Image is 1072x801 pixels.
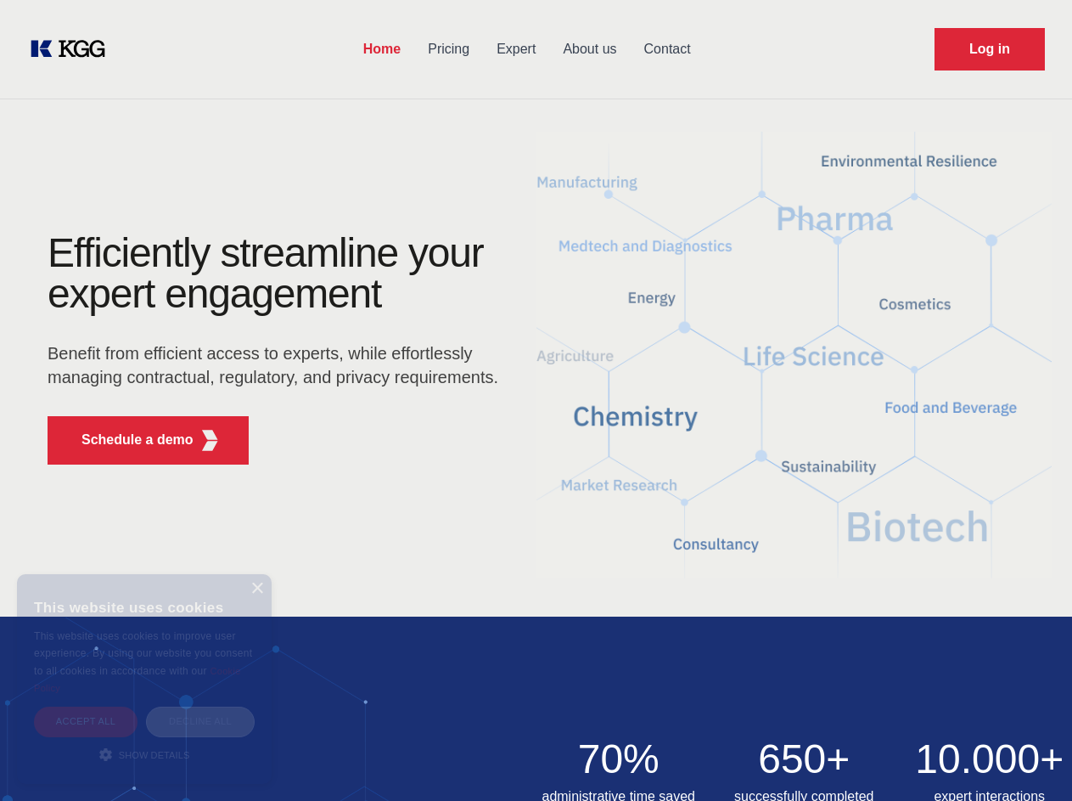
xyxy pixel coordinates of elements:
span: This website uses cookies to improve user experience. By using our website you consent to all coo... [34,630,252,677]
h2: 650+ [721,739,887,780]
a: Contact [631,27,704,71]
div: Accept all [34,707,138,736]
a: Pricing [414,27,483,71]
h1: Efficiently streamline your expert engagement [48,233,509,314]
img: KGG Fifth Element RED [199,430,221,451]
img: KGG Fifth Element RED [536,110,1052,600]
a: Cookie Policy [34,666,241,693]
div: Show details [34,746,255,763]
a: Expert [483,27,549,71]
a: About us [549,27,630,71]
p: Schedule a demo [81,430,194,450]
p: Benefit from efficient access to experts, while effortlessly managing contractual, regulatory, an... [48,341,509,389]
div: Close [250,583,263,595]
a: Request Demo [934,28,1045,71]
div: Decline all [146,707,255,736]
span: Show details [119,750,190,760]
button: Schedule a demoKGG Fifth Element RED [48,416,249,465]
div: This website uses cookies [34,587,255,628]
h2: 70% [536,739,702,780]
a: Home [350,27,414,71]
a: KOL Knowledge Platform: Talk to Key External Experts (KEE) [27,36,119,63]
